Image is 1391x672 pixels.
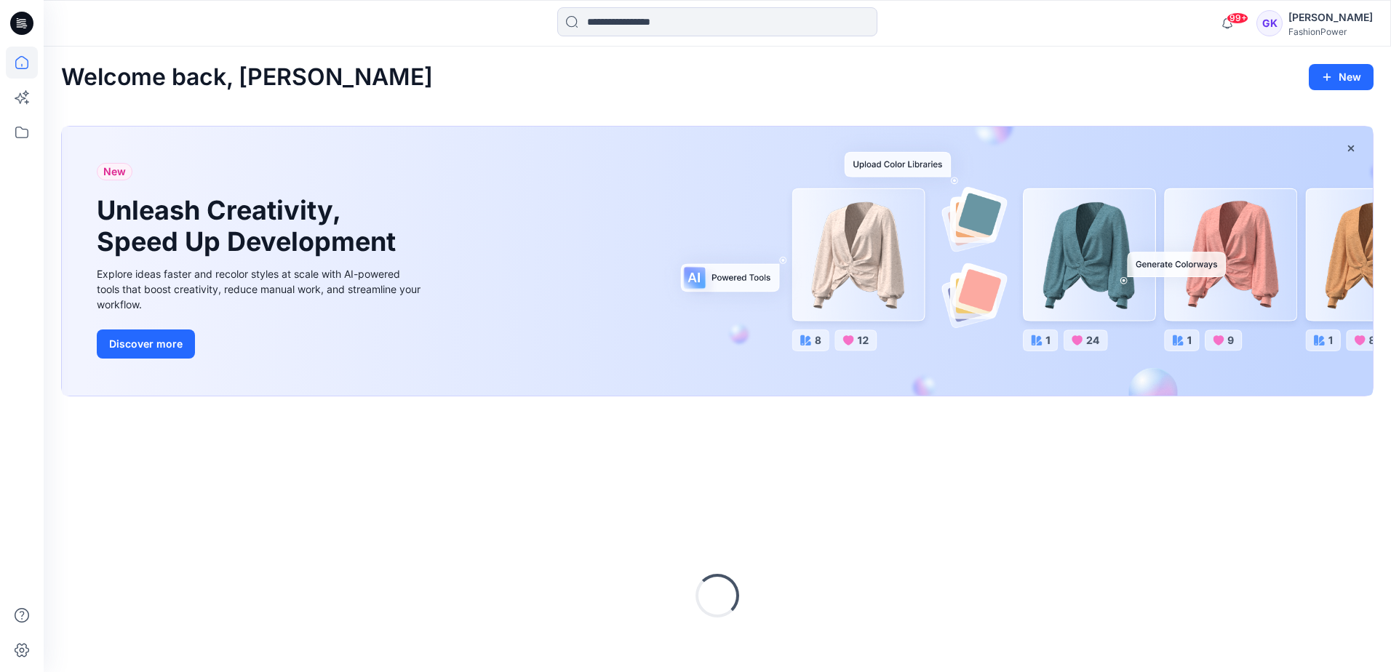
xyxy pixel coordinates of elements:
[1288,9,1373,26] div: [PERSON_NAME]
[103,163,126,180] span: New
[97,329,424,359] a: Discover more
[61,64,433,91] h2: Welcome back, [PERSON_NAME]
[97,329,195,359] button: Discover more
[1288,26,1373,37] div: FashionPower
[97,195,402,257] h1: Unleash Creativity, Speed Up Development
[1256,10,1283,36] div: GK
[97,266,424,312] div: Explore ideas faster and recolor styles at scale with AI-powered tools that boost creativity, red...
[1309,64,1374,90] button: New
[1227,12,1248,24] span: 99+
